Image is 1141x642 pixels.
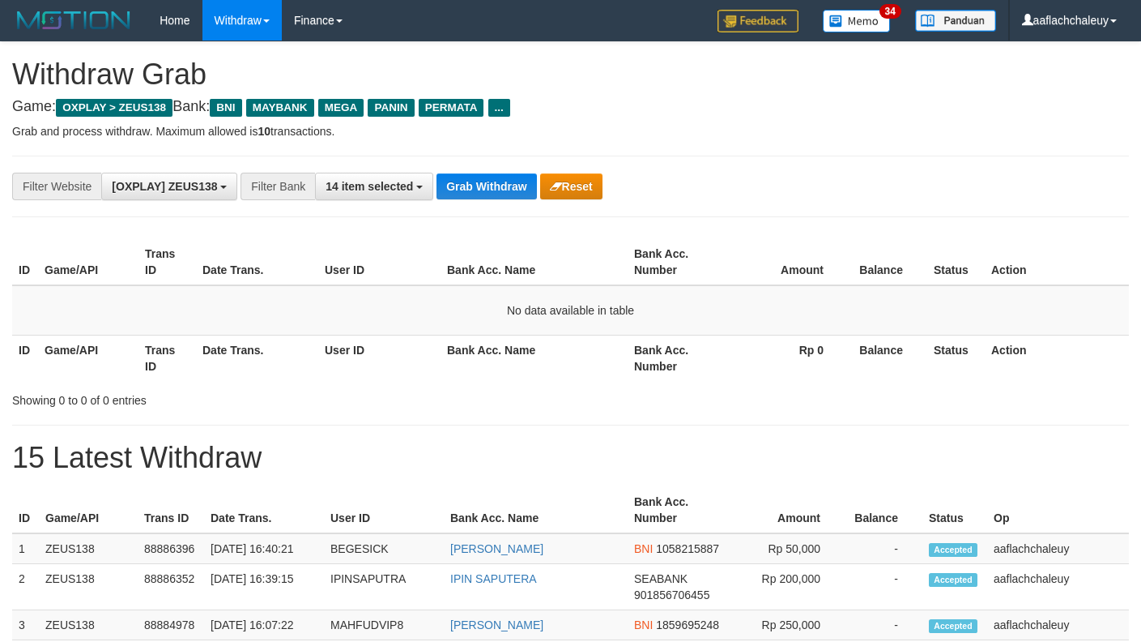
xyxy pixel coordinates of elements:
[196,335,318,381] th: Date Trans.
[628,239,728,285] th: Bank Acc. Number
[727,564,845,610] td: Rp 200,000
[138,487,204,533] th: Trans ID
[985,335,1129,381] th: Action
[368,99,414,117] span: PANIN
[929,573,977,587] span: Accepted
[12,99,1129,115] h4: Game: Bank:
[488,99,510,117] span: ...
[985,239,1129,285] th: Action
[138,610,204,640] td: 88884978
[634,618,653,631] span: BNI
[728,239,848,285] th: Amount
[634,588,709,601] span: Copy 901856706455 to clipboard
[12,564,39,610] td: 2
[634,572,688,585] span: SEABANK
[12,610,39,640] td: 3
[927,239,985,285] th: Status
[12,239,38,285] th: ID
[728,335,848,381] th: Rp 0
[927,335,985,381] th: Status
[258,125,270,138] strong: 10
[12,442,1129,474] h1: 15 Latest Withdraw
[324,533,444,564] td: BEGESICK
[987,610,1129,640] td: aaflachchaleuy
[204,533,324,564] td: [DATE] 16:40:21
[12,285,1129,336] td: No data available in table
[656,618,719,631] span: Copy 1859695248 to clipboard
[101,173,237,200] button: [OXPLAY] ZEUS138
[324,610,444,640] td: MAHFUDVIP8
[204,564,324,610] td: [DATE] 16:39:15
[922,487,987,533] th: Status
[12,173,101,200] div: Filter Website
[929,619,977,633] span: Accepted
[56,99,172,117] span: OXPLAY > ZEUS138
[727,487,845,533] th: Amount
[848,335,927,381] th: Balance
[204,487,324,533] th: Date Trans.
[717,10,798,32] img: Feedback.jpg
[845,533,922,564] td: -
[915,10,996,32] img: panduan.png
[210,99,241,117] span: BNI
[12,487,39,533] th: ID
[12,58,1129,91] h1: Withdraw Grab
[845,564,922,610] td: -
[450,572,537,585] a: IPIN SAPUTERA
[450,542,543,555] a: [PERSON_NAME]
[12,533,39,564] td: 1
[112,180,217,193] span: [OXPLAY] ZEUS138
[318,239,441,285] th: User ID
[241,173,315,200] div: Filter Bank
[138,239,196,285] th: Trans ID
[845,610,922,640] td: -
[929,543,977,557] span: Accepted
[12,386,463,409] div: Showing 0 to 0 of 0 entries
[450,618,543,631] a: [PERSON_NAME]
[246,99,314,117] span: MAYBANK
[39,610,138,640] td: ZEUS138
[845,487,922,533] th: Balance
[38,335,138,381] th: Game/API
[823,10,891,32] img: Button%20Memo.svg
[987,487,1129,533] th: Op
[727,533,845,564] td: Rp 50,000
[318,99,364,117] span: MEGA
[987,533,1129,564] td: aaflachchaleuy
[138,335,196,381] th: Trans ID
[879,4,901,19] span: 34
[315,173,433,200] button: 14 item selected
[987,564,1129,610] td: aaflachchaleuy
[138,564,204,610] td: 88886352
[628,335,728,381] th: Bank Acc. Number
[436,173,536,199] button: Grab Withdraw
[727,610,845,640] td: Rp 250,000
[204,610,324,640] td: [DATE] 16:07:22
[326,180,413,193] span: 14 item selected
[12,8,135,32] img: MOTION_logo.png
[441,239,628,285] th: Bank Acc. Name
[441,335,628,381] th: Bank Acc. Name
[196,239,318,285] th: Date Trans.
[628,487,727,533] th: Bank Acc. Number
[419,99,484,117] span: PERMATA
[12,123,1129,139] p: Grab and process withdraw. Maximum allowed is transactions.
[540,173,602,199] button: Reset
[656,542,719,555] span: Copy 1058215887 to clipboard
[38,239,138,285] th: Game/API
[848,239,927,285] th: Balance
[324,564,444,610] td: IPINSAPUTRA
[39,564,138,610] td: ZEUS138
[39,487,138,533] th: Game/API
[324,487,444,533] th: User ID
[634,542,653,555] span: BNI
[318,335,441,381] th: User ID
[138,533,204,564] td: 88886396
[444,487,628,533] th: Bank Acc. Name
[39,533,138,564] td: ZEUS138
[12,335,38,381] th: ID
